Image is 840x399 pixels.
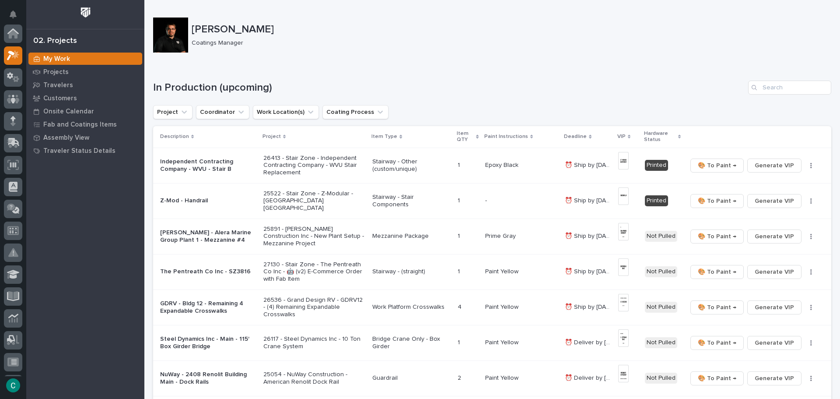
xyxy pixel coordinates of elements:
div: 02. Projects [33,36,77,46]
p: - [485,195,489,205]
button: 🎨 To Paint → [690,371,744,385]
p: Project [262,132,281,141]
button: users-avatar [4,376,22,395]
span: Generate VIP [755,231,794,242]
p: 26413 - Stair Zone - Independent Contracting Company - WVU Stair Replacement [263,155,366,177]
p: The Pentreath Co Inc - SZ3816 [160,268,256,275]
p: Hardware Status [644,129,676,145]
p: 1 [458,231,462,240]
button: Generate VIP [747,265,801,279]
div: Not Pulled [645,373,677,384]
p: Guardrail [372,374,450,382]
p: Customers [43,95,77,102]
p: Stairway - Stair Components [372,194,450,208]
div: Printed [645,195,668,206]
button: 🎨 To Paint → [690,300,744,314]
button: Generate VIP [747,159,801,173]
p: 1 [458,266,462,275]
p: Description [160,132,189,141]
p: Epoxy Black [485,160,520,169]
a: Assembly View [26,131,144,144]
a: Onsite Calendar [26,105,144,118]
span: 🎨 To Paint → [698,196,736,206]
button: 🎨 To Paint → [690,230,744,244]
p: Paint Yellow [485,337,520,346]
p: Bridge Crane Only - Box Girder [372,335,450,350]
a: Traveler Status Details [26,144,144,157]
span: 🎨 To Paint → [698,302,736,313]
p: Mezzanine Package [372,233,450,240]
a: Projects [26,65,144,78]
div: Not Pulled [645,266,677,277]
div: Notifications [11,11,22,25]
p: Projects [43,68,69,76]
a: Customers [26,92,144,105]
p: Deadline [564,132,587,141]
p: Paint Yellow [485,266,520,275]
p: Paint Yellow [485,302,520,311]
a: Fab and Coatings Items [26,118,144,131]
button: 🎨 To Paint → [690,194,744,208]
p: Paint Yellow [485,373,520,382]
span: Generate VIP [755,160,794,171]
p: VIP [617,132,626,141]
span: Generate VIP [755,302,794,313]
p: 1 [458,195,462,205]
button: 🎨 To Paint → [690,159,744,173]
p: GDRV - Bldg 12 - Remaining 4 Expandable Crosswalks [160,300,256,315]
span: Generate VIP [755,373,794,384]
p: Traveler Status Details [43,147,115,155]
input: Search [748,81,831,95]
p: Stairway - Other (custom/unique) [372,158,450,173]
button: Project [153,105,192,119]
a: Travelers [26,78,144,92]
tr: Z-Mod - Handrail25522 - Stair Zone - Z-Modular - [GEOGRAPHIC_DATA] [GEOGRAPHIC_DATA]Stairway - St... [153,183,831,219]
button: Coordinator [196,105,249,119]
button: Work Location(s) [253,105,319,119]
img: Workspace Logo [77,4,94,21]
tr: GDRV - Bldg 12 - Remaining 4 Expandable Crosswalks26536 - Grand Design RV - GDRV12 - (4) Remainin... [153,290,831,325]
p: ⏰ Ship by 8/29/25 [565,160,613,169]
p: NuWay - 2408 Renolit Building Main - Dock Rails [160,371,256,386]
p: [PERSON_NAME] - Alera Marine Group Plant 1 - Mezzanine #4 [160,229,256,244]
p: Fab and Coatings Items [43,121,117,129]
tr: Steel Dynamics Inc - Main - 115' Box Girder Bridge26117 - Steel Dynamics Inc - 10 Ton Crane Syste... [153,325,831,360]
p: ⏰ Ship by 9/24/25 [565,266,613,275]
p: ⏰ Ship by 9/26/25 [565,302,613,311]
tr: The Pentreath Co Inc - SZ381627130 - Stair Zone - The Pentreath Co Inc - 🤖 (v2) E-Commerce Order ... [153,254,831,290]
p: Travelers [43,81,73,89]
p: 25054 - NuWay Construction - American Renolit Dock Rail [263,371,366,386]
p: Independent Contracting Company - WVU - Stair B [160,158,256,173]
span: 🎨 To Paint → [698,160,736,171]
button: Generate VIP [747,300,801,314]
p: Steel Dynamics Inc - Main - 115' Box Girder Bridge [160,335,256,350]
p: Prime Gray [485,231,518,240]
tr: NuWay - 2408 Renolit Building Main - Dock Rails25054 - NuWay Construction - American Renolit Dock... [153,360,831,396]
p: 26536 - Grand Design RV - GDRV12 - (4) Remaining Expandable Crosswalks [263,297,366,318]
p: [PERSON_NAME] [192,23,828,36]
p: 26117 - Steel Dynamics Inc - 10 Ton Crane System [263,335,366,350]
p: Item QTY [457,129,474,145]
button: Generate VIP [747,194,801,208]
p: 2 [458,373,463,382]
p: Stairway - (straight) [372,268,450,275]
span: 🎨 To Paint → [698,267,736,277]
p: ⏰ Ship by 9/19/25 [565,231,613,240]
button: Notifications [4,5,22,24]
span: Generate VIP [755,196,794,206]
button: 🎨 To Paint → [690,265,744,279]
div: Not Pulled [645,337,677,348]
span: 🎨 To Paint → [698,338,736,348]
tr: [PERSON_NAME] - Alera Marine Group Plant 1 - Mezzanine #425891 - [PERSON_NAME] Construction Inc -... [153,219,831,254]
p: Work Platform Crosswalks [372,304,450,311]
span: 🎨 To Paint → [698,373,736,384]
span: 🎨 To Paint → [698,231,736,242]
div: Not Pulled [645,231,677,242]
button: Generate VIP [747,371,801,385]
p: ⏰ Ship by 9/15/25 [565,195,613,205]
button: Coating Process [322,105,388,119]
div: Printed [645,160,668,171]
h1: In Production (upcoming) [153,81,745,94]
p: Assembly View [43,134,89,142]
